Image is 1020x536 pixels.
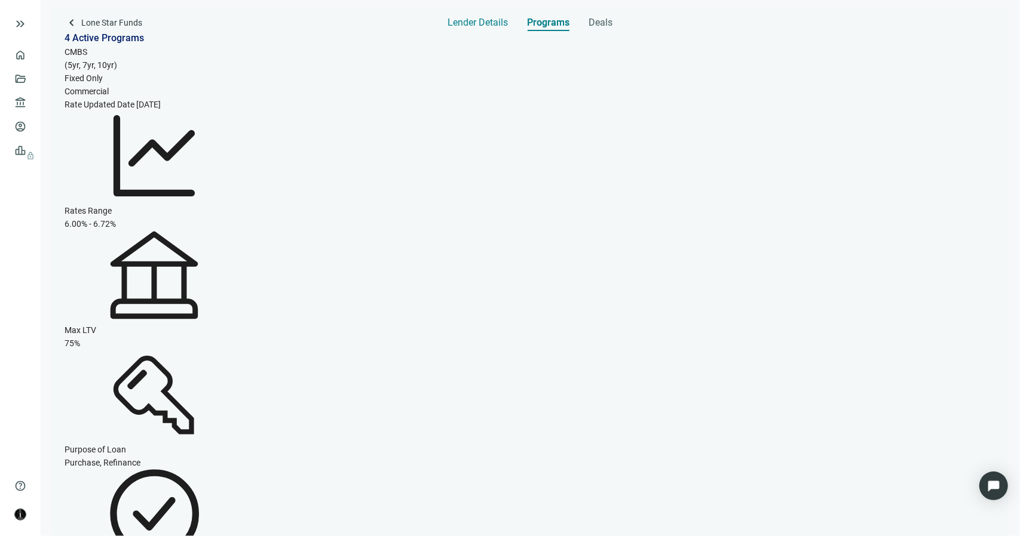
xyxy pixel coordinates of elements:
span: help [14,480,26,492]
img: avatar [15,509,26,520]
div: Open Intercom Messenger [979,472,1008,500]
span: keyboard_arrow_left [65,16,79,30]
span: Lone Star Funds [81,16,142,32]
article: Purchase, Refinance [65,456,996,469]
article: 75% [65,337,996,350]
a: keyboard_arrow_left [65,16,79,32]
span: Rates Range [65,206,112,215]
div: (5yr, 7yr, 10yr) [65,58,996,72]
div: Commercial [65,85,996,98]
span: 4 Active Programs [65,32,144,44]
div: CMBS [65,45,996,58]
span: Lender Details [448,17,509,29]
span: Deals [589,17,613,29]
span: Fixed Only [65,73,103,83]
span: Purpose of Loan [65,445,126,454]
button: keyboard_double_arrow_right [13,17,27,31]
article: Rate Updated Date [DATE] [65,98,996,111]
span: Programs [528,17,570,29]
span: Max LTV [65,325,96,335]
article: 6.00% - 6.72% [65,217,996,230]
